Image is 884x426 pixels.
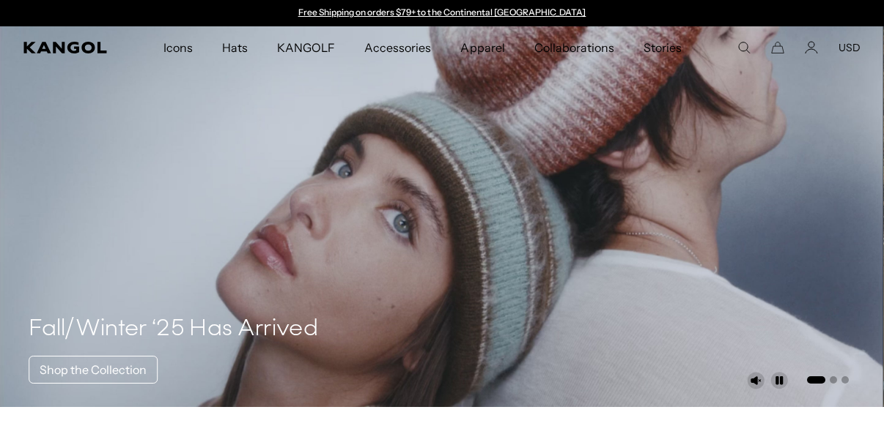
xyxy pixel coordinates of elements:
[830,376,837,384] button: Go to slide 2
[770,372,788,389] button: Pause
[29,356,158,384] a: Shop the Collection
[629,26,696,69] a: Stories
[364,26,431,69] span: Accessories
[737,41,751,54] summary: Search here
[534,26,614,69] span: Collaborations
[807,376,825,384] button: Go to slide 1
[207,26,262,69] a: Hats
[298,7,586,18] a: Free Shipping on orders $79+ to the Continental [GEOGRAPHIC_DATA]
[222,26,248,69] span: Hats
[29,315,318,344] h4: Fall/Winter ‘25 Has Arrived
[149,26,207,69] a: Icons
[806,373,849,385] ul: Select a slide to show
[771,41,784,54] button: Cart
[747,372,765,389] button: Unmute
[841,376,849,384] button: Go to slide 3
[163,26,193,69] span: Icons
[644,26,682,69] span: Stories
[350,26,446,69] a: Accessories
[291,7,593,19] slideshow-component: Announcement bar
[291,7,593,19] div: Announcement
[805,41,818,54] a: Account
[277,26,335,69] span: KANGOLF
[520,26,629,69] a: Collaborations
[291,7,593,19] div: 1 of 2
[23,42,108,53] a: Kangol
[262,26,350,69] a: KANGOLF
[460,26,504,69] span: Apparel
[446,26,519,69] a: Apparel
[839,41,861,54] button: USD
